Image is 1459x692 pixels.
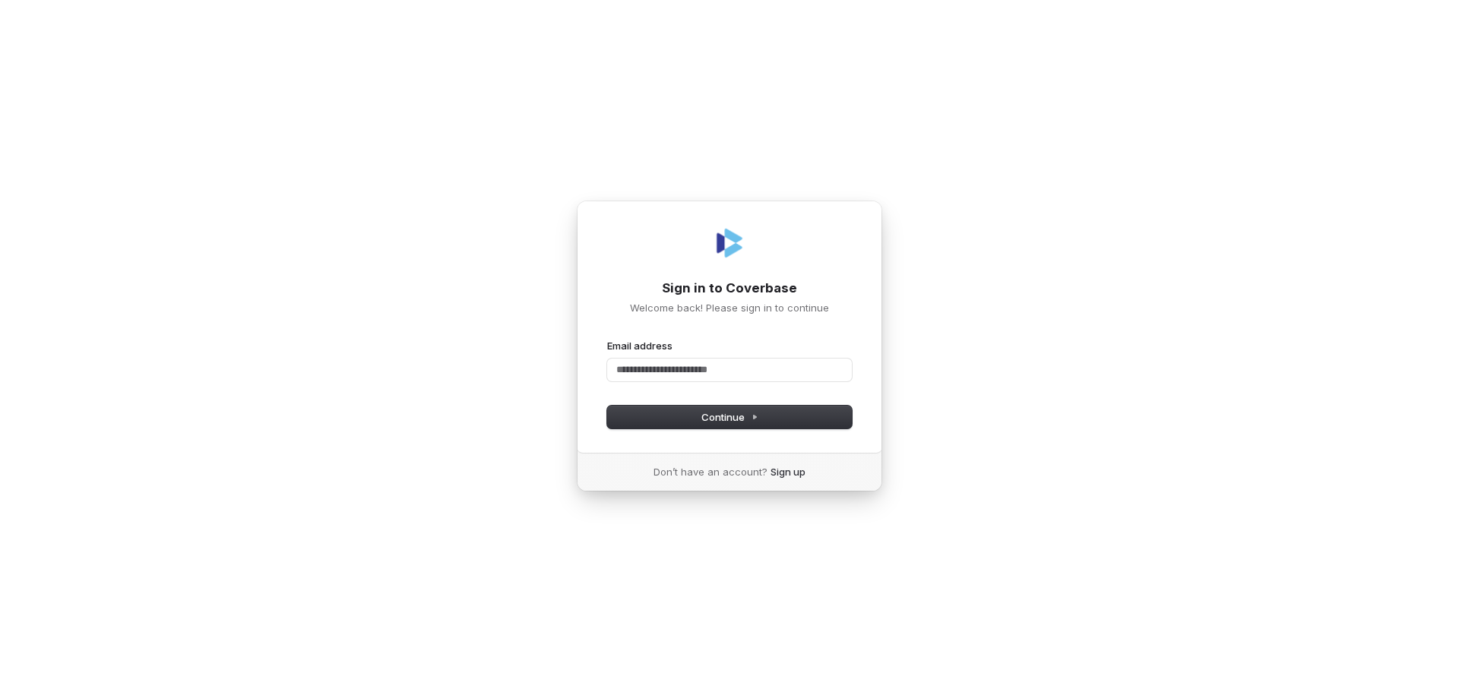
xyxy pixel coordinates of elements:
a: Sign up [771,465,805,479]
span: Don’t have an account? [654,465,767,479]
h1: Sign in to Coverbase [607,280,852,298]
img: Coverbase [711,225,748,261]
p: Welcome back! Please sign in to continue [607,301,852,314]
label: Email address [607,339,673,352]
span: Continue [701,410,758,424]
button: Continue [607,406,852,428]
